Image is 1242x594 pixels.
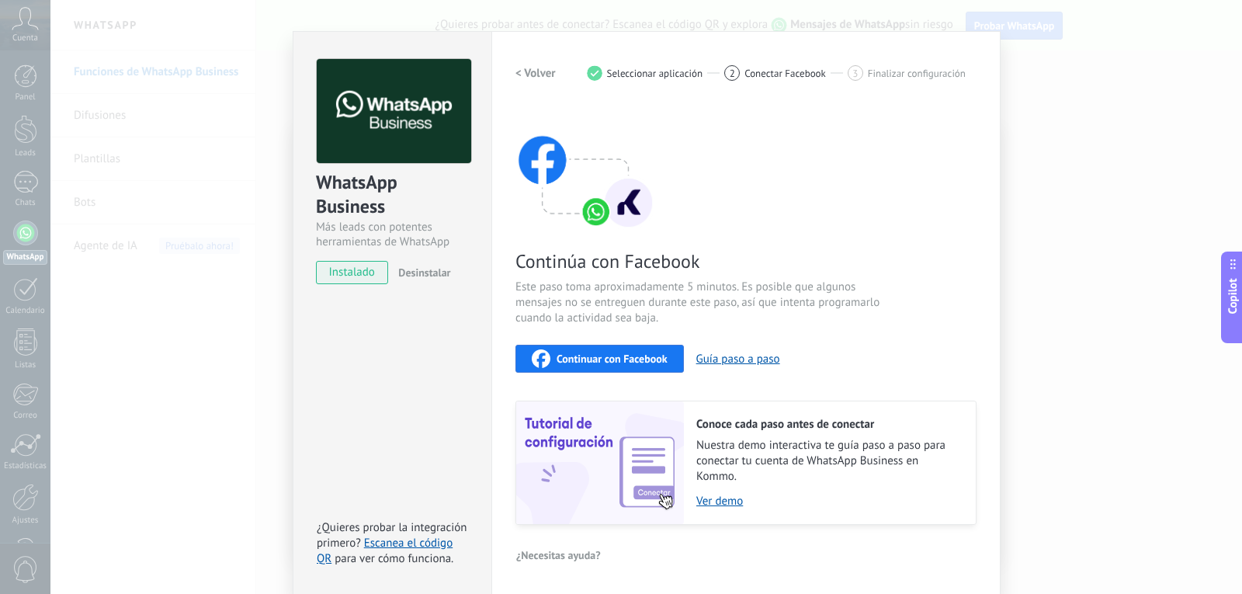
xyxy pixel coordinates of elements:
[515,106,655,230] img: connect with facebook
[557,353,668,364] span: Continuar con Facebook
[392,261,450,284] button: Desinstalar
[696,417,960,432] h2: Conoce cada paso antes de conectar
[515,280,885,326] span: Este paso toma aproximadamente 5 minutos. Es posible que algunos mensajes no se entreguen durante...
[515,345,684,373] button: Continuar con Facebook
[1225,278,1240,314] span: Copilot
[515,249,885,273] span: Continúa con Facebook
[515,544,602,567] button: ¿Necesitas ayuda?
[516,550,601,561] span: ¿Necesitas ayuda?
[868,68,966,79] span: Finalizar configuración
[696,494,960,509] a: Ver demo
[317,520,467,551] span: ¿Quieres probar la integración primero?
[696,352,780,366] button: Guía paso a paso
[515,59,556,87] button: < Volver
[317,59,471,164] img: logo_main.png
[317,536,453,566] a: Escanea el código QR
[398,266,450,280] span: Desinstalar
[696,438,960,485] span: Nuestra demo interactiva te guía paso a paso para conectar tu cuenta de WhatsApp Business en Kommo.
[317,261,387,284] span: instalado
[744,68,826,79] span: Conectar Facebook
[316,170,469,220] div: WhatsApp Business
[515,66,556,81] h2: < Volver
[852,67,858,80] span: 3
[316,220,469,249] div: Más leads con potentes herramientas de WhatsApp
[335,551,453,566] span: para ver cómo funciona.
[607,68,703,79] span: Seleccionar aplicación
[730,67,735,80] span: 2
